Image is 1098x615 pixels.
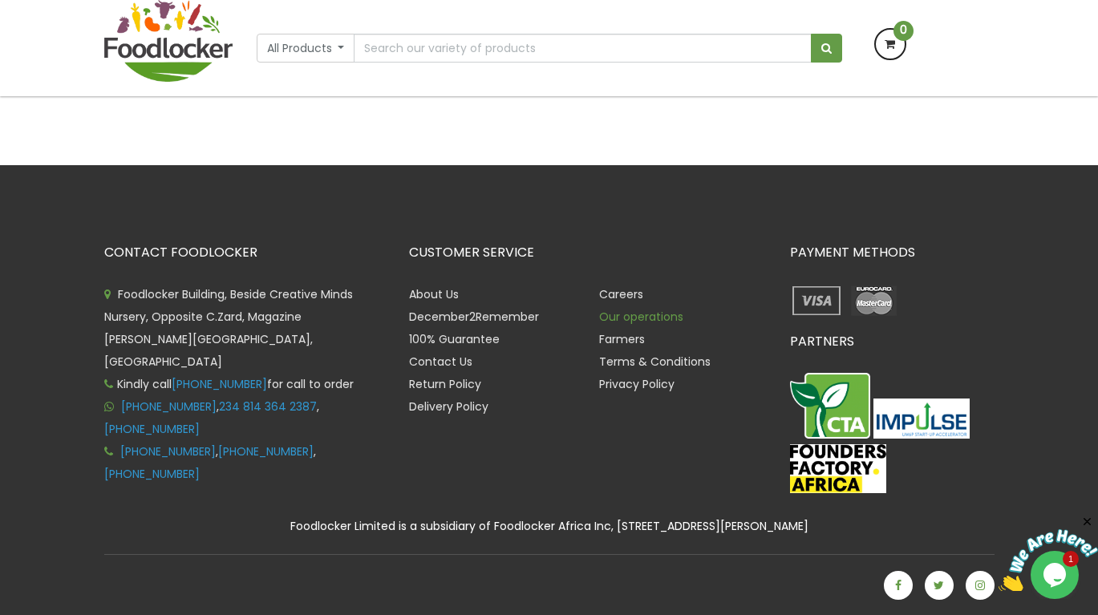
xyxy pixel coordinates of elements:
[790,334,995,349] h3: PARTNERS
[599,286,643,302] a: Careers
[409,376,481,392] a: Return Policy
[104,466,200,482] a: [PHONE_NUMBER]
[999,515,1098,591] iframe: chat widget
[354,34,811,63] input: Search our variety of products
[104,376,354,392] span: Kindly call for call to order
[790,283,844,318] img: payment
[599,376,675,392] a: Privacy Policy
[409,399,488,415] a: Delivery Policy
[172,376,267,392] a: [PHONE_NUMBER]
[104,443,316,482] span: , ,
[120,443,216,459] a: [PHONE_NUMBER]
[790,373,870,439] img: CTA
[104,245,385,260] h3: CONTACT FOODLOCKER
[599,354,711,370] a: Terms & Conditions
[409,309,539,325] a: December2Remember
[92,517,1007,536] div: Foodlocker Limited is a subsidiary of Foodlocker Africa Inc, [STREET_ADDRESS][PERSON_NAME]
[409,286,459,302] a: About Us
[893,21,914,41] span: 0
[104,399,319,437] span: , ,
[257,34,355,63] button: All Products
[599,309,683,325] a: Our operations
[104,421,200,437] a: [PHONE_NUMBER]
[104,286,353,370] span: Foodlocker Building, Beside Creative Minds Nursery, Opposite C.Zard, Magazine [PERSON_NAME][GEOGR...
[873,399,970,438] img: Impulse
[219,399,317,415] a: 234 814 364 2387
[599,331,645,347] a: Farmers
[790,245,995,260] h3: PAYMENT METHODS
[790,444,886,494] img: FFA
[121,399,217,415] a: [PHONE_NUMBER]
[409,245,766,260] h3: CUSTOMER SERVICE
[218,443,314,459] a: [PHONE_NUMBER]
[409,354,472,370] a: Contact Us
[847,283,901,318] img: payment
[409,331,500,347] a: 100% Guarantee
